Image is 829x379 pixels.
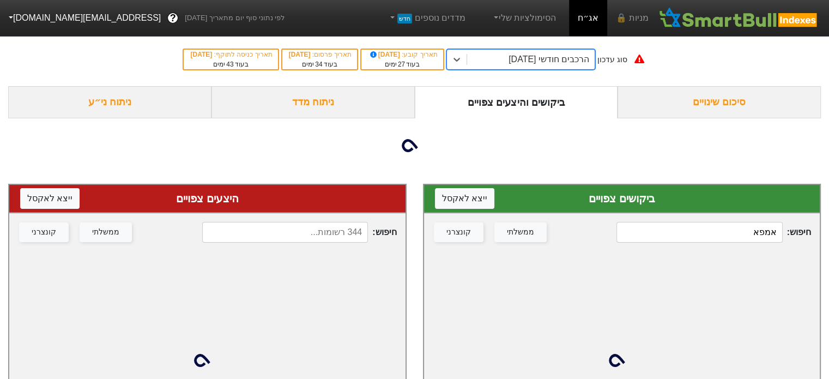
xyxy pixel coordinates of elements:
div: סיכום שינויים [618,86,821,118]
span: חיפוש : [202,222,397,243]
div: ממשלתי [92,226,119,238]
span: 27 [398,61,405,68]
div: בעוד ימים [288,59,352,69]
span: לפי נתוני סוף יום מתאריך [DATE] [185,13,285,23]
span: חדש [397,14,412,23]
span: ? [170,11,176,26]
a: הסימולציות שלי [487,7,560,29]
input: 344 רשומות... [202,222,368,243]
div: ביקושים צפויים [435,190,809,207]
span: 34 [315,61,322,68]
span: חיפוש : [616,222,811,243]
span: [DATE] [368,51,402,58]
button: ממשלתי [494,222,547,242]
img: loading... [194,347,220,374]
button: קונצרני [19,222,69,242]
div: ממשלתי [507,226,534,238]
div: היצעים צפויים [20,190,395,207]
div: סוג עדכון [597,54,627,65]
img: loading... [402,133,428,159]
button: ממשלתי [80,222,132,242]
input: 232 רשומות... [616,222,782,243]
span: [DATE] [289,51,312,58]
a: מדדים נוספיםחדש [383,7,470,29]
div: בעוד ימים [367,59,437,69]
div: ביקושים והיצעים צפויים [415,86,618,118]
div: תאריך קובע : [367,50,437,59]
img: loading... [609,347,635,374]
button: קונצרני [434,222,483,242]
div: קונצרני [446,226,471,238]
div: תאריך פרסום : [288,50,352,59]
div: ניתוח ני״ע [8,86,211,118]
div: הרכבים חודשי [DATE] [509,53,589,66]
img: SmartBull [657,7,820,29]
button: ייצא לאקסל [435,188,494,209]
div: ניתוח מדד [211,86,415,118]
button: ייצא לאקסל [20,188,80,209]
div: קונצרני [32,226,56,238]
